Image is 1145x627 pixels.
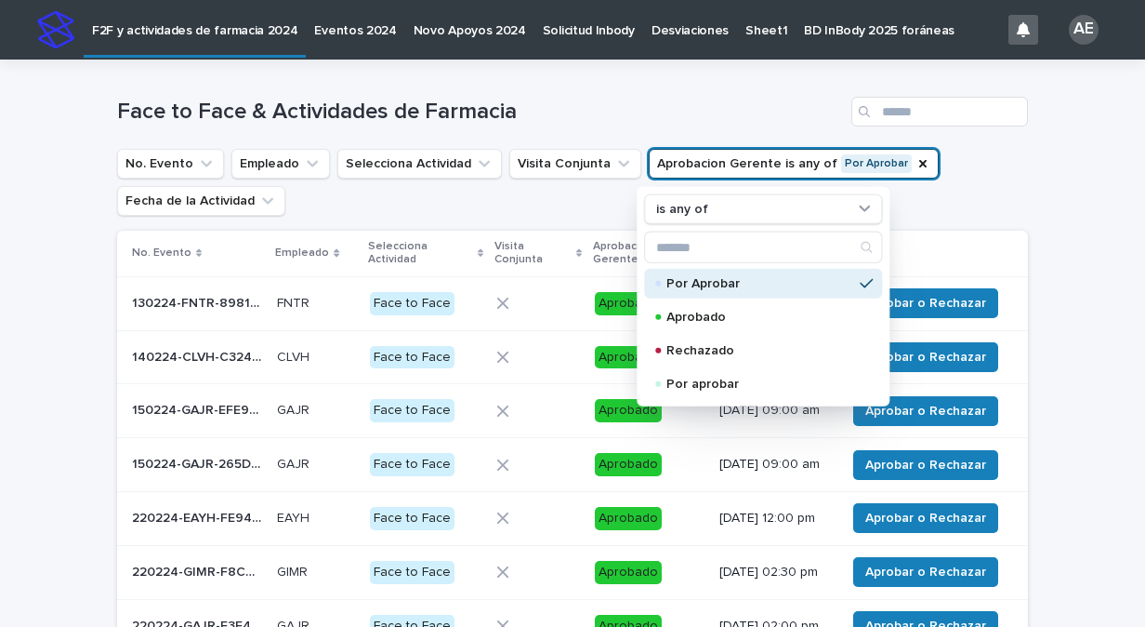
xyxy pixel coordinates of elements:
[853,557,998,587] button: Aprobar o Rechazar
[649,149,939,179] button: Aprobacion Gerente
[666,378,852,391] p: Por aprobar
[117,384,1028,438] tr: 150224-GAJR-EFE990150224-GAJR-EFE990 GAJRGAJR Face to FaceAprobado[DATE] 09:00 amAprobar o Rechazar
[853,288,998,318] button: Aprobar o Rechazar
[277,346,313,366] p: CLVH
[277,507,313,527] p: EAYH
[277,561,311,580] p: GIMR
[645,233,881,262] input: Search
[370,507,454,530] div: Face to Face
[1069,15,1099,45] div: AE
[865,294,986,313] span: Aprobar o Rechazar
[865,509,986,527] span: Aprobar o Rechazar
[595,507,662,530] div: Aprobado
[132,561,266,580] p: 220224-GIMR-F8CB83
[494,236,572,271] p: Visita Conjunta
[370,346,454,369] div: Face to Face
[644,232,882,263] div: Search
[666,344,852,357] p: Rechazado
[370,453,454,476] div: Face to Face
[117,99,844,126] h1: Face to Face & Actividades de Farmacia
[132,453,266,473] p: 150224-GAJR-265DC2
[865,402,986,420] span: Aprobar o Rechazar
[595,346,662,369] div: Aprobado
[277,399,313,419] p: GAJR
[595,399,662,422] div: Aprobado
[277,292,313,312] p: FNTR
[117,438,1028,492] tr: 150224-GAJR-265DC2150224-GAJR-265DC2 GAJRGAJR Face to FaceAprobado[DATE] 09:00 amAprobar o Rechazar
[132,507,266,527] p: 220224-EAYH-FE9491
[370,399,454,422] div: Face to Face
[593,236,696,271] p: Aprobacion Gerente
[117,545,1028,599] tr: 220224-GIMR-F8CB83220224-GIMR-F8CB83 GIMRGIMR Face to FaceAprobado[DATE] 02:30 pmAprobar o Rechazar
[853,342,998,372] button: Aprobar o Rechazar
[277,453,313,473] p: GAJR
[275,243,329,263] p: Empleado
[595,561,662,584] div: Aprobado
[337,149,502,179] button: Selecciona Actividad
[117,149,224,179] button: No. Evento
[719,565,831,580] p: [DATE] 02:30 pm
[595,453,662,476] div: Aprobado
[117,491,1028,545] tr: 220224-EAYH-FE9491220224-EAYH-FE9491 EAYHEAYH Face to FaceAprobado[DATE] 12:00 pmAprobar o Rechazar
[132,243,191,263] p: No. Evento
[370,292,454,315] div: Face to Face
[368,236,472,271] p: Selecciona Actividad
[656,201,708,217] p: is any of
[719,511,831,527] p: [DATE] 12:00 pm
[865,348,986,367] span: Aprobar o Rechazar
[370,561,454,584] div: Face to Face
[853,396,998,426] button: Aprobar o Rechazar
[853,450,998,480] button: Aprobar o Rechazar
[132,346,266,366] p: 140224-CLVH-C324E1
[719,457,831,473] p: [DATE] 09:00 am
[851,97,1028,127] input: Search
[666,311,852,324] p: Aprobado
[37,11,74,48] img: stacker-logo-s-only.png
[117,276,1028,330] tr: 130224-FNTR-8981C5130224-FNTR-8981C5 FNTRFNTR Face to FaceAprobado[DATE] 03:00 pmAprobar o Rechazar
[719,403,831,419] p: [DATE] 09:00 am
[853,503,998,533] button: Aprobar o Rechazar
[117,186,285,216] button: Fecha de la Actividad
[132,292,266,312] p: 130224-FNTR-8981C5
[231,149,330,179] button: Empleado
[132,399,266,419] p: 150224-GAJR-EFE990
[865,563,986,581] span: Aprobar o Rechazar
[509,149,641,179] button: Visita Conjunta
[666,277,852,290] p: Por Aprobar
[595,292,662,315] div: Aprobado
[117,330,1028,384] tr: 140224-CLVH-C324E1140224-CLVH-C324E1 CLVHCLVH Face to FaceAprobado[DATE] 01:00 pmAprobar o Rechazar
[865,456,986,474] span: Aprobar o Rechazar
